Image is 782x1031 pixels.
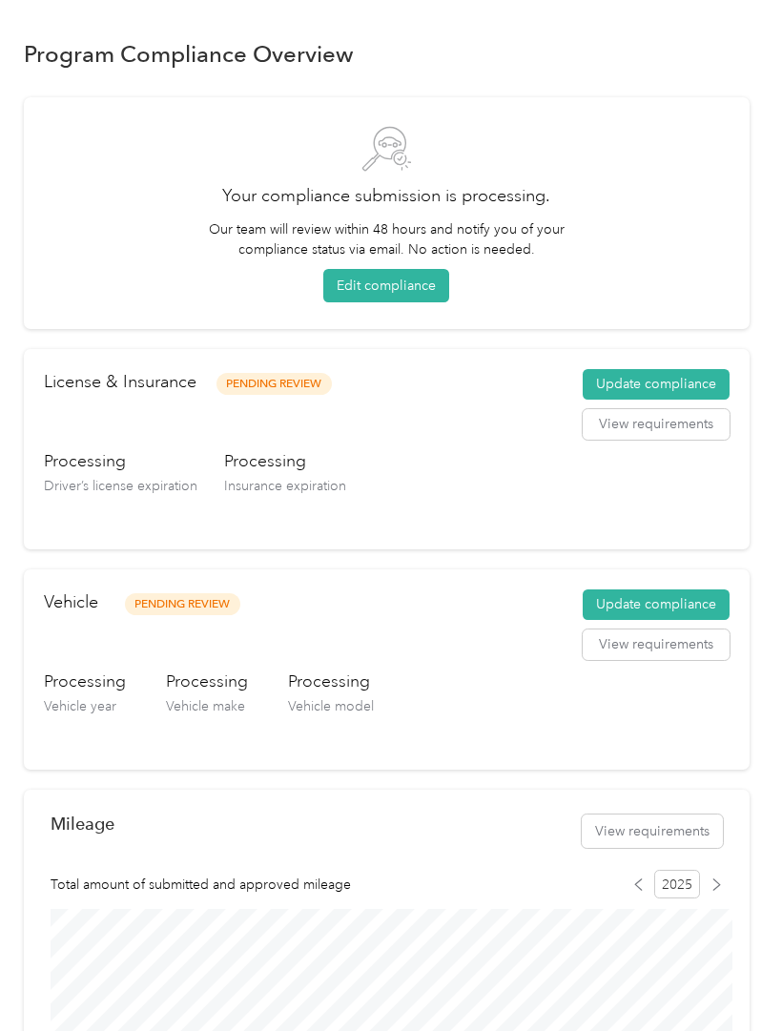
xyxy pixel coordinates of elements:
[51,183,723,209] h2: Your compliance submission is processing.
[166,698,245,714] span: Vehicle make
[323,269,449,302] button: Edit compliance
[166,670,248,693] h3: Processing
[44,670,126,693] h3: Processing
[216,373,332,395] span: Pending Review
[51,875,351,895] span: Total amount of submitted and approved mileage
[288,698,374,714] span: Vehicle model
[51,814,114,834] h2: Mileage
[654,870,700,898] span: 2025
[675,924,782,1031] iframe: Everlance-gr Chat Button Frame
[583,629,730,660] button: View requirements
[199,219,573,259] p: Our team will review within 48 hours and notify you of your compliance status via email. No actio...
[224,478,346,494] span: Insurance expiration
[583,589,730,620] button: Update compliance
[583,369,730,400] button: Update compliance
[44,449,197,473] h3: Processing
[24,44,354,64] h1: Program Compliance Overview
[44,589,98,615] h2: Vehicle
[288,670,374,693] h3: Processing
[224,449,346,473] h3: Processing
[582,814,723,848] button: View requirements
[44,698,116,714] span: Vehicle year
[583,409,730,440] button: View requirements
[44,369,196,395] h2: License & Insurance
[44,478,197,494] span: Driver’s license expiration
[125,593,240,615] span: Pending Review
